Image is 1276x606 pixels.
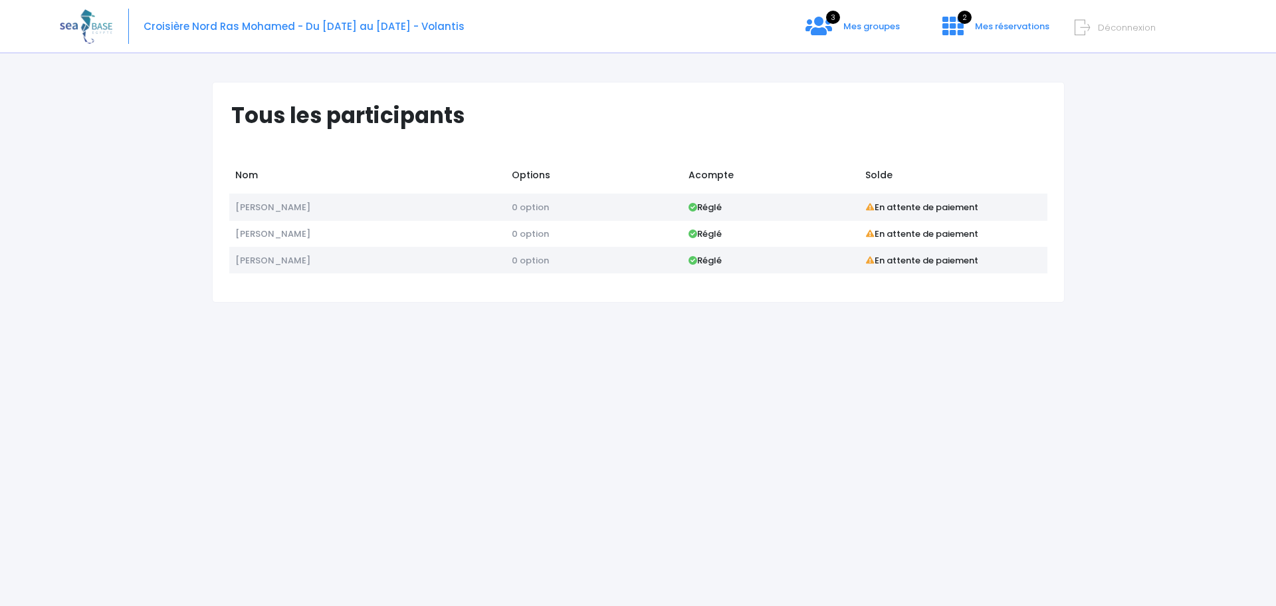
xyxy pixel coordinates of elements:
span: 0 option [512,227,549,240]
strong: En attente de paiement [865,201,978,214]
span: Déconnexion [1098,21,1156,34]
span: Mes groupes [843,20,900,33]
span: [PERSON_NAME] [235,254,310,267]
span: [PERSON_NAME] [235,201,310,214]
strong: Réglé [689,201,722,214]
td: Solde [859,162,1047,194]
span: [PERSON_NAME] [235,227,310,240]
td: Options [505,162,682,194]
span: 2 [958,11,972,24]
a: 3 Mes groupes [795,25,910,37]
strong: En attente de paiement [865,227,978,240]
span: 3 [826,11,840,24]
td: Acompte [683,162,859,194]
a: 2 Mes réservations [932,25,1057,37]
span: 0 option [512,254,549,267]
strong: Réglé [689,227,722,240]
strong: En attente de paiement [865,254,978,267]
span: Croisière Nord Ras Mohamed - Du [DATE] au [DATE] - Volantis [144,19,465,33]
h1: Tous les participants [231,102,1057,128]
span: 0 option [512,201,549,214]
strong: Réglé [689,254,722,267]
span: Mes réservations [975,20,1049,33]
td: Nom [229,162,506,194]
